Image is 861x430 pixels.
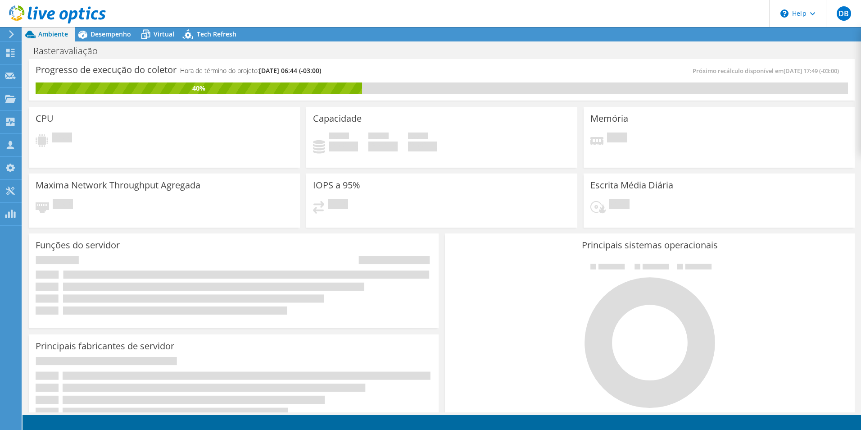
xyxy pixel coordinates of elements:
h3: Principais sistemas operacionais [452,240,848,250]
h1: Rasteravaliação [29,46,112,56]
h3: Maxima Network Throughput Agregada [36,180,200,190]
span: Pendente [607,133,627,145]
svg: \n [780,9,788,18]
span: DB [837,6,851,21]
span: Disponível [368,133,389,142]
h4: Hora de término do projeto: [180,66,321,76]
h4: 0 GiB [368,142,398,151]
span: Pendente [52,133,72,145]
h3: Memória [590,114,628,124]
h3: Principais fabricantes de servidor [36,341,174,351]
h4: 0 GiB [329,142,358,151]
span: Próximo recálculo disponível em [693,67,843,75]
h3: Funções do servidor [36,240,120,250]
span: Tech Refresh [197,30,236,38]
span: Desempenho [91,30,131,38]
span: Pendente [609,199,630,211]
span: [DATE] 17:49 (-03:00) [784,67,839,75]
span: Ambiente [38,30,68,38]
span: Usado [329,133,349,142]
span: Total [408,133,428,142]
h3: Escrita Média Diária [590,180,673,190]
div: 40% [36,83,362,93]
h3: Capacidade [313,114,362,124]
span: Pendente [53,199,73,211]
span: [DATE] 06:44 (-03:00) [259,66,321,75]
h3: IOPS a 95% [313,180,360,190]
span: Pendente [328,199,348,211]
h4: 0 GiB [408,142,437,151]
span: Virtual [154,30,174,38]
h3: CPU [36,114,54,124]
